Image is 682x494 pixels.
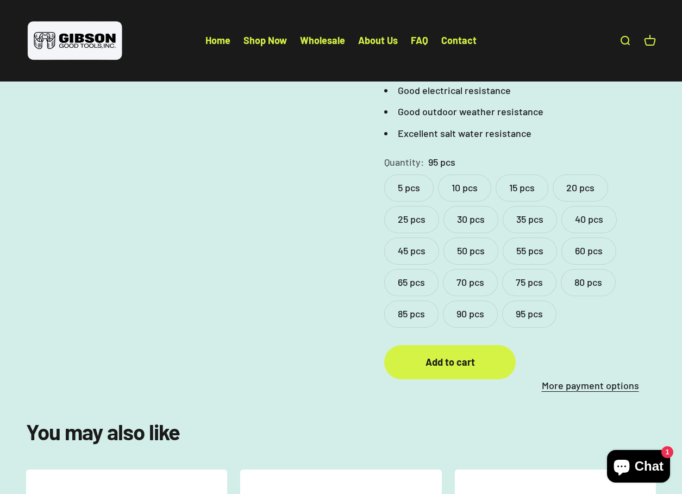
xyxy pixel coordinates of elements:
[384,154,424,170] legend: Quantity:
[524,345,656,369] iframe: PayPal-paypal
[428,154,455,170] variant-option-value: 95 pcs
[243,34,287,46] a: Shop Now
[406,354,494,370] div: Add to cart
[398,127,531,139] span: Excellent salt water resistance
[411,34,428,46] a: FAQ
[604,450,673,485] inbox-online-store-chat: Shopify online store chat
[384,345,516,379] button: Add to cart
[300,34,345,46] a: Wholesale
[524,378,656,393] a: More payment options
[358,34,398,46] a: About Us
[205,34,230,46] a: Home
[441,34,477,46] a: Contact
[26,418,180,445] split-lines: You may also like
[398,105,543,117] span: Good outdoor weather resistance
[398,84,511,96] span: Good electrical resistance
